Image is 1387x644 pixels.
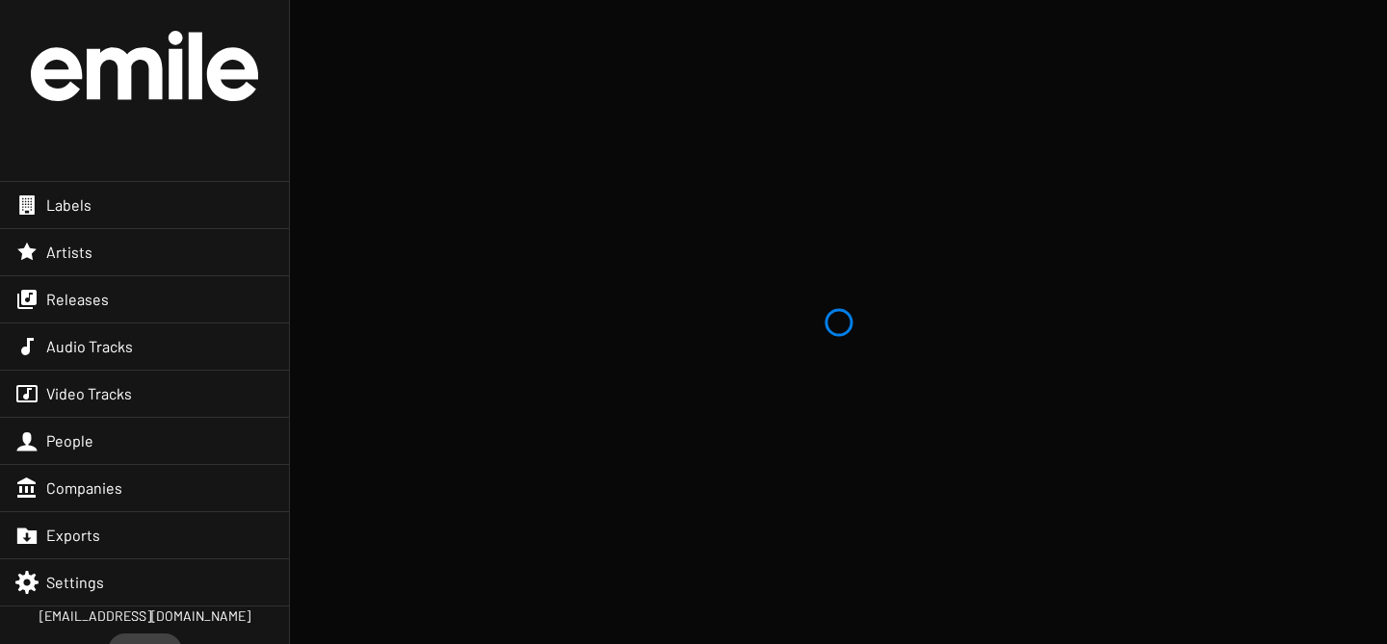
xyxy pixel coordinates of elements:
span: [EMAIL_ADDRESS][DOMAIN_NAME] [39,606,250,626]
span: People [46,431,93,451]
img: grand-official-logo.svg [31,31,258,101]
span: Artists [46,243,92,262]
span: Video Tracks [46,384,132,403]
span: Releases [46,290,109,309]
span: Audio Tracks [46,337,133,356]
span: Settings [46,573,104,592]
span: Exports [46,526,100,545]
span: Labels [46,195,92,215]
span: Companies [46,478,122,498]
